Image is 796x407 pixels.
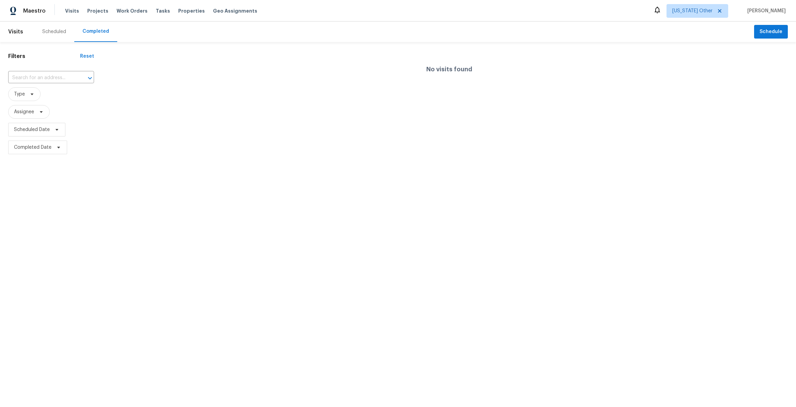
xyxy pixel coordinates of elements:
span: [US_STATE] Other [672,8,713,14]
input: Search for an address... [8,73,75,83]
span: Type [14,91,25,98]
span: Visits [8,24,23,39]
span: Maestro [23,8,46,14]
span: Visits [65,8,79,14]
div: Scheduled [42,28,66,35]
span: Projects [87,8,108,14]
span: Work Orders [117,8,148,14]
div: Reset [80,53,94,60]
button: Schedule [754,25,788,39]
span: Schedule [760,28,782,36]
div: Completed [82,28,109,35]
span: Geo Assignments [213,8,257,14]
span: [PERSON_NAME] [745,8,786,14]
span: Tasks [156,9,170,13]
h1: Filters [8,53,80,60]
span: Scheduled Date [14,126,50,133]
button: Open [85,73,95,83]
span: Properties [178,8,205,14]
span: Assignee [14,108,34,115]
span: Completed Date [14,144,51,151]
h4: No visits found [426,66,472,73]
